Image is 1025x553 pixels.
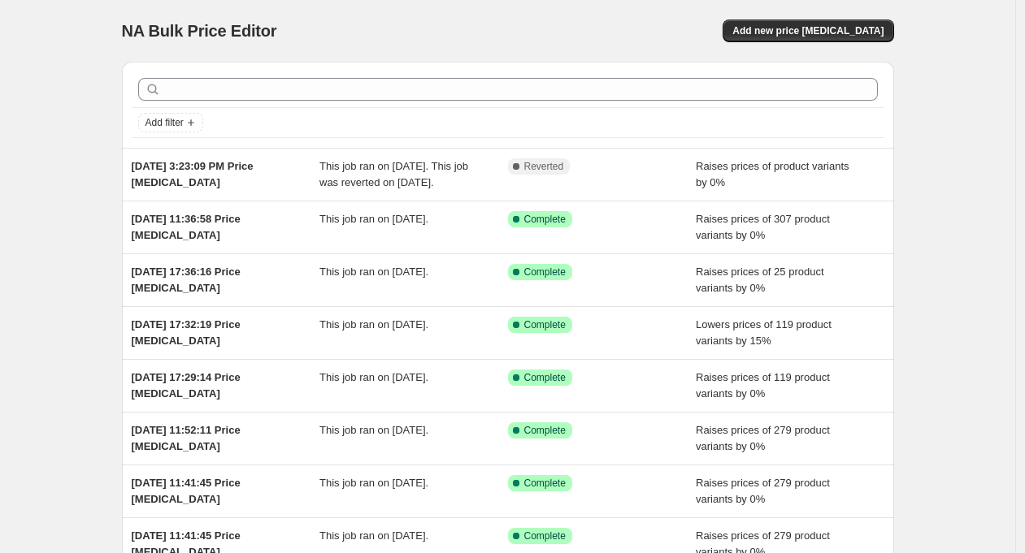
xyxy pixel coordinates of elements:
span: [DATE] 17:32:19 Price [MEDICAL_DATA] [132,318,241,347]
span: Raises prices of 279 product variants by 0% [696,477,830,505]
span: Complete [524,266,566,279]
button: Add new price [MEDICAL_DATA] [723,19,893,42]
span: Lowers prices of 119 product variants by 15% [696,318,832,347]
span: Add filter [145,116,184,129]
span: This job ran on [DATE]. [319,213,428,225]
span: Raises prices of 25 product variants by 0% [696,266,824,294]
span: Raises prices of product variants by 0% [696,160,849,188]
span: This job ran on [DATE]. [319,266,428,278]
span: Complete [524,529,566,542]
span: [DATE] 3:23:09 PM Price [MEDICAL_DATA] [132,160,254,188]
span: This job ran on [DATE]. [319,424,428,436]
span: [DATE] 11:41:45 Price [MEDICAL_DATA] [132,477,241,505]
span: Complete [524,318,566,331]
span: Reverted [524,160,564,173]
span: Raises prices of 307 product variants by 0% [696,213,830,241]
span: [DATE] 11:52:11 Price [MEDICAL_DATA] [132,424,241,452]
span: This job ran on [DATE]. This job was reverted on [DATE]. [319,160,468,188]
span: NA Bulk Price Editor [122,22,277,40]
span: This job ran on [DATE]. [319,318,428,331]
span: Complete [524,477,566,490]
span: Add new price [MEDICAL_DATA] [732,24,884,37]
span: [DATE] 11:36:58 Price [MEDICAL_DATA] [132,213,241,241]
button: Add filter [138,113,203,132]
span: [DATE] 17:29:14 Price [MEDICAL_DATA] [132,371,241,400]
span: This job ran on [DATE]. [319,477,428,489]
span: Complete [524,424,566,437]
span: Raises prices of 279 product variants by 0% [696,424,830,452]
span: Complete [524,371,566,384]
span: [DATE] 17:36:16 Price [MEDICAL_DATA] [132,266,241,294]
span: This job ran on [DATE]. [319,371,428,383]
span: Complete [524,213,566,226]
span: Raises prices of 119 product variants by 0% [696,371,830,400]
span: This job ran on [DATE]. [319,529,428,542]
